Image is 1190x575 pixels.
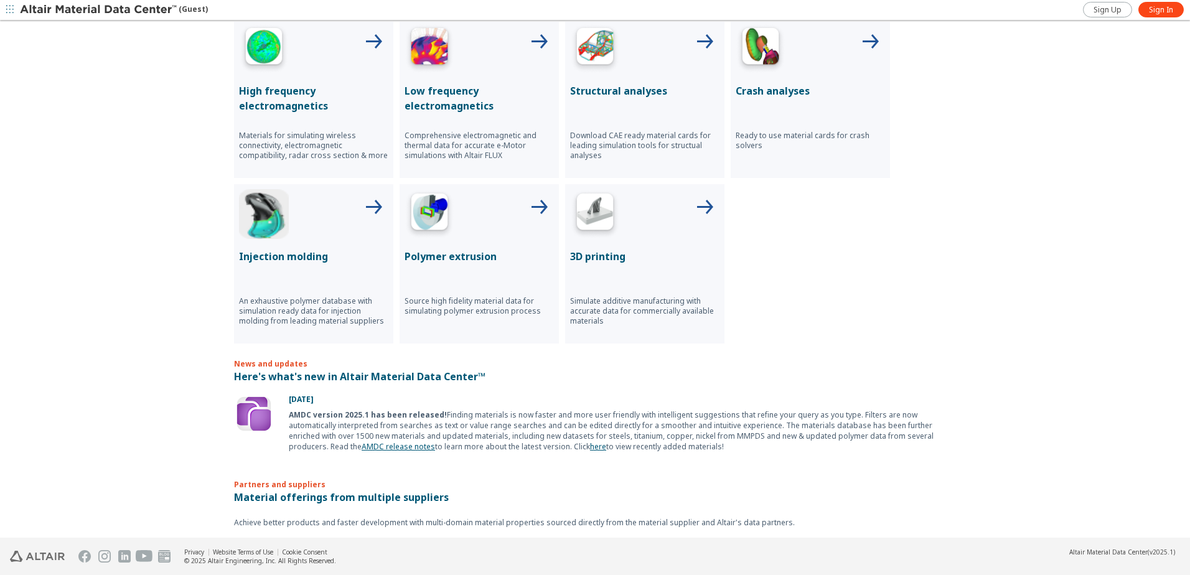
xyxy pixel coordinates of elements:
img: Injection Molding Icon [239,189,289,239]
a: Website Terms of Use [213,548,273,556]
p: Crash analyses [736,83,885,98]
p: Polymer extrusion [405,249,554,264]
p: Material offerings from multiple suppliers [234,490,956,505]
p: News and updates [234,358,956,369]
a: Privacy [184,548,204,556]
img: Altair Engineering [10,551,65,562]
button: High Frequency IconHigh frequency electromagneticsMaterials for simulating wireless connectivity,... [234,19,393,178]
p: Partners and suppliers [234,459,956,490]
button: Crash Analyses IconCrash analysesReady to use material cards for crash solvers [731,19,890,178]
p: Here's what's new in Altair Material Data Center™ [234,369,956,384]
a: Cookie Consent [282,548,327,556]
p: Achieve better products and faster development with multi-domain material properties sourced dire... [234,517,956,528]
p: Materials for simulating wireless connectivity, electromagnetic compatibility, radar cross sectio... [239,131,388,161]
button: Injection Molding IconInjection moldingAn exhaustive polymer database with simulation ready data ... [234,184,393,344]
button: Structural Analyses IconStructural analysesDownload CAE ready material cards for leading simulati... [565,19,724,178]
a: Sign In [1138,2,1184,17]
span: Sign In [1149,5,1173,15]
div: © 2025 Altair Engineering, Inc. All Rights Reserved. [184,556,336,565]
img: Structural Analyses Icon [570,24,620,73]
span: Altair Material Data Center [1069,548,1148,556]
img: Crash Analyses Icon [736,24,785,73]
img: Polymer Extrusion Icon [405,189,454,239]
img: 3D Printing Icon [570,189,620,239]
p: 3D printing [570,249,719,264]
button: Low Frequency IconLow frequency electromagneticsComprehensive electromagnetic and thermal data fo... [400,19,559,178]
button: 3D Printing Icon3D printingSimulate additive manufacturing with accurate data for commercially av... [565,184,724,344]
img: Low Frequency Icon [405,24,454,73]
a: AMDC release notes [362,441,435,452]
img: Update Icon Software [234,394,274,434]
div: (Guest) [20,4,208,16]
p: Injection molding [239,249,388,264]
div: Finding materials is now faster and more user friendly with intelligent suggestions that refine y... [289,409,956,452]
img: Altair Material Data Center [20,4,179,16]
p: High frequency electromagnetics [239,83,388,113]
p: Download CAE ready material cards for leading simulation tools for structual analyses [570,131,719,161]
p: Low frequency electromagnetics [405,83,554,113]
p: Simulate additive manufacturing with accurate data for commercially available materials [570,296,719,326]
div: (v2025.1) [1069,548,1175,556]
a: Sign Up [1083,2,1132,17]
a: here [590,441,606,452]
p: An exhaustive polymer database with simulation ready data for injection molding from leading mate... [239,296,388,326]
button: Polymer Extrusion IconPolymer extrusionSource high fidelity material data for simulating polymer ... [400,184,559,344]
p: Ready to use material cards for crash solvers [736,131,885,151]
p: Structural analyses [570,83,719,98]
p: [DATE] [289,394,956,404]
span: Sign Up [1094,5,1122,15]
p: Source high fidelity material data for simulating polymer extrusion process [405,296,554,316]
img: High Frequency Icon [239,24,289,73]
p: Comprehensive electromagnetic and thermal data for accurate e-Motor simulations with Altair FLUX [405,131,554,161]
b: AMDC version 2025.1 has been released! [289,409,447,420]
